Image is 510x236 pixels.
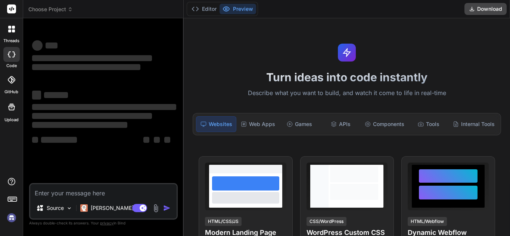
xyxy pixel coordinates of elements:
span: ‌ [32,91,41,100]
span: ‌ [46,43,57,48]
h1: Turn ideas into code instantly [188,70,506,84]
span: ‌ [164,137,170,143]
span: ‌ [32,113,152,119]
p: Always double-check its answers. Your in Bind [29,220,178,227]
span: ‌ [32,104,176,110]
span: ‌ [44,92,68,98]
div: HTML/Webflow [408,217,447,226]
img: Pick Models [66,205,72,211]
div: CSS/WordPress [307,217,346,226]
span: Choose Project [28,6,73,13]
span: ‌ [41,137,77,143]
label: GitHub [4,89,18,95]
button: Preview [220,4,256,14]
label: code [6,63,17,69]
div: Tools [409,116,448,132]
span: ‌ [32,137,38,143]
img: Claude 4 Sonnet [80,204,88,212]
div: Web Apps [238,116,278,132]
button: Editor [189,4,220,14]
div: Games [280,116,319,132]
img: signin [5,211,18,224]
div: APIs [321,116,360,132]
div: Components [362,116,407,132]
img: icon [163,204,171,212]
div: Websites [196,116,236,132]
p: Describe what you want to build, and watch it come to life in real-time [188,88,506,98]
div: Internal Tools [450,116,498,132]
span: ‌ [143,137,149,143]
span: ‌ [32,64,140,70]
p: Source [47,204,64,212]
label: Upload [4,117,19,123]
p: [PERSON_NAME] 4 S.. [91,204,146,212]
div: HTML/CSS/JS [205,217,242,226]
span: ‌ [154,137,160,143]
button: Download [464,3,507,15]
span: ‌ [32,40,43,51]
span: ‌ [32,122,127,128]
label: threads [3,38,19,44]
span: privacy [100,221,113,225]
span: ‌ [32,55,152,61]
img: attachment [152,204,160,213]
